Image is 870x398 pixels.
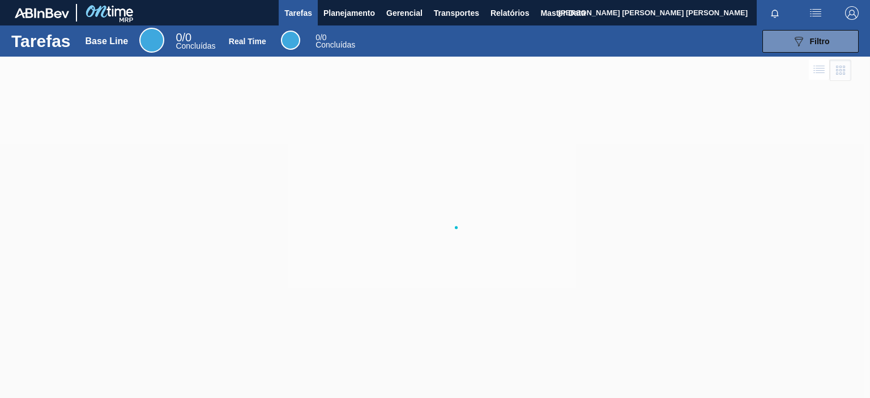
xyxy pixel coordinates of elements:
[176,31,191,44] span: / 0
[540,6,585,20] span: Master Data
[315,33,320,42] span: 0
[86,36,129,46] div: Base Line
[762,30,859,53] button: Filtro
[176,41,215,50] span: Concluídas
[139,28,164,53] div: Base Line
[757,5,793,21] button: Notificações
[845,6,859,20] img: Logout
[284,6,312,20] span: Tarefas
[809,6,822,20] img: userActions
[281,31,300,50] div: Real Time
[229,37,266,46] div: Real Time
[434,6,479,20] span: Transportes
[386,6,423,20] span: Gerencial
[176,33,215,50] div: Base Line
[810,37,830,46] span: Filtro
[491,6,529,20] span: Relatórios
[315,34,355,49] div: Real Time
[11,35,71,48] h1: Tarefas
[315,33,326,42] span: / 0
[323,6,375,20] span: Planejamento
[15,8,69,18] img: TNhmsLtSVTkK8tSr43FrP2fwEKptu5GPRR3wAAAABJRU5ErkJggg==
[176,31,182,44] span: 0
[315,40,355,49] span: Concluídas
